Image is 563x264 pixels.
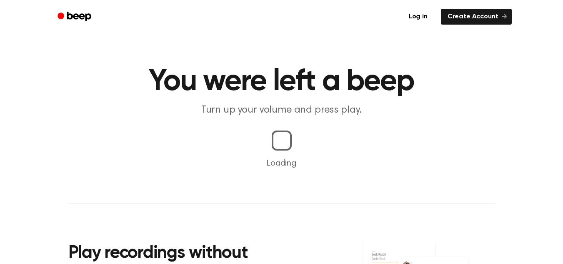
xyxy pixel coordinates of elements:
p: Turn up your volume and press play. [122,103,442,117]
a: Beep [52,9,99,25]
a: Log in [400,7,436,26]
a: Create Account [441,9,512,25]
h1: You were left a beep [68,67,495,97]
p: Loading [10,157,553,170]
